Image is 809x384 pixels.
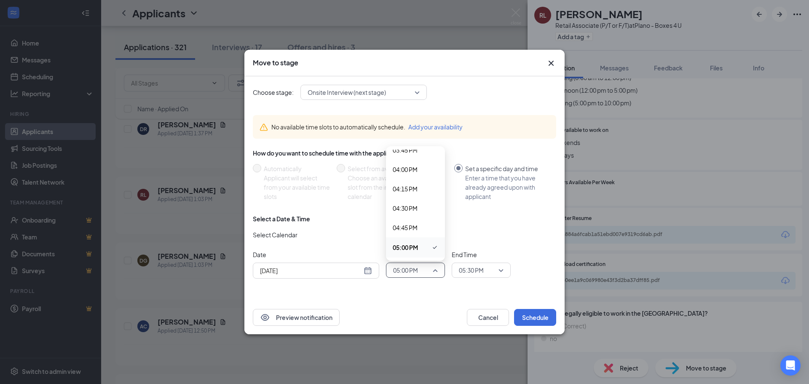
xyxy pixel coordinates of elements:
[393,165,418,174] span: 04:00 PM
[260,312,270,322] svg: Eye
[253,309,340,326] button: EyePreview notification
[260,266,362,275] input: Aug 26, 2025
[253,230,297,239] span: Select Calendar
[465,164,549,173] div: Set a specific day and time
[253,250,379,259] span: Date
[408,122,463,132] button: Add your availability
[253,149,556,157] div: How do you want to schedule time with the applicant?
[393,243,418,252] span: 05:00 PM
[393,145,418,155] span: 03:45 PM
[308,86,386,99] span: Onsite Interview (next stage)
[431,242,438,252] svg: Checkmark
[465,173,549,201] div: Enter a time that you have already agreed upon with applicant
[780,355,801,376] div: Open Intercom Messenger
[393,264,418,277] span: 05:00 PM
[393,184,418,193] span: 04:15 PM
[260,123,268,132] svg: Warning
[546,58,556,68] button: Close
[253,88,294,97] span: Choose stage:
[546,58,556,68] svg: Cross
[264,173,330,201] div: Applicant will select from your available time slots
[393,223,418,232] span: 04:45 PM
[348,173,447,201] div: Choose an available day and time slot from the interview lead’s calendar
[467,309,509,326] button: Cancel
[264,164,330,173] div: Automatically
[514,309,556,326] button: Schedule
[452,250,511,259] span: End Time
[271,122,549,132] div: No available time slots to automatically schedule.
[253,58,298,67] h3: Move to stage
[253,215,310,223] div: Select a Date & Time
[348,164,447,173] div: Select from availability
[459,264,484,277] span: 05:30 PM
[393,204,418,213] span: 04:30 PM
